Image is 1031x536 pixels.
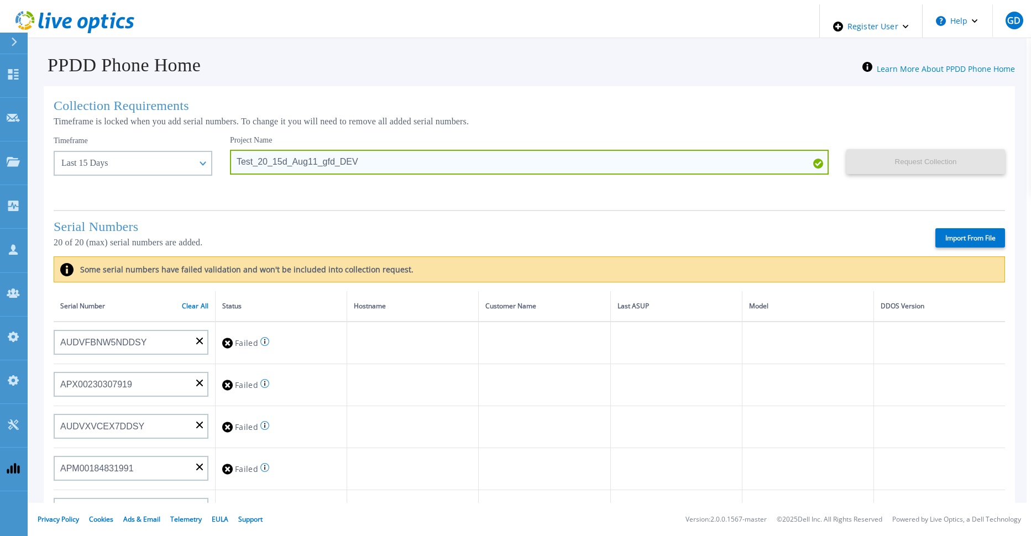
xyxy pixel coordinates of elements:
[874,291,1005,322] th: DDOS Version
[892,516,1021,523] li: Powered by Live Optics, a Dell Technology
[54,498,208,523] input: Enter Serial Number
[123,514,160,524] a: Ads & Email
[479,291,610,322] th: Customer Name
[74,264,414,275] label: Some serial numbers have failed validation and won't be included into collection request.
[222,417,340,437] div: Failed
[60,300,208,312] div: Serial Number
[38,514,79,524] a: Privacy Policy
[238,514,263,524] a: Support
[685,516,767,523] li: Version: 2.0.0.1567-master
[54,330,208,355] input: Enter Serial Number
[54,372,208,397] input: Enter Serial Number
[610,291,742,322] th: Last ASUP
[212,514,228,524] a: EULA
[170,514,202,524] a: Telemetry
[222,501,340,521] div: Failed
[89,514,113,524] a: Cookies
[777,516,882,523] li: © 2025 Dell Inc. All Rights Reserved
[54,98,1005,113] h1: Collection Requirements
[222,375,340,395] div: Failed
[935,228,1005,248] label: Import From File
[923,4,992,38] button: Help
[347,291,479,322] th: Hostname
[820,4,922,49] div: Register User
[54,219,273,234] h1: Serial Numbers
[54,238,273,248] p: 20 of 20 (max) serial numbers are added.
[61,158,192,168] div: Last 15 Days
[222,333,340,353] div: Failed
[222,459,340,479] div: Failed
[32,55,201,76] h1: PPDD Phone Home
[54,456,208,481] input: Enter Serial Number
[216,291,347,322] th: Status
[846,149,1005,174] button: Request Collection
[742,291,873,322] th: Model
[877,64,1015,74] a: Learn More About PPDD Phone Home
[54,414,208,439] input: Enter Serial Number
[54,136,88,145] label: Timeframe
[54,117,1005,127] p: Timeframe is locked when you add serial numbers. To change it you will need to remove all added s...
[230,150,829,175] input: Enter Project Name
[182,302,208,310] a: Clear All
[230,136,273,144] label: Project Name
[1007,16,1020,25] span: GD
